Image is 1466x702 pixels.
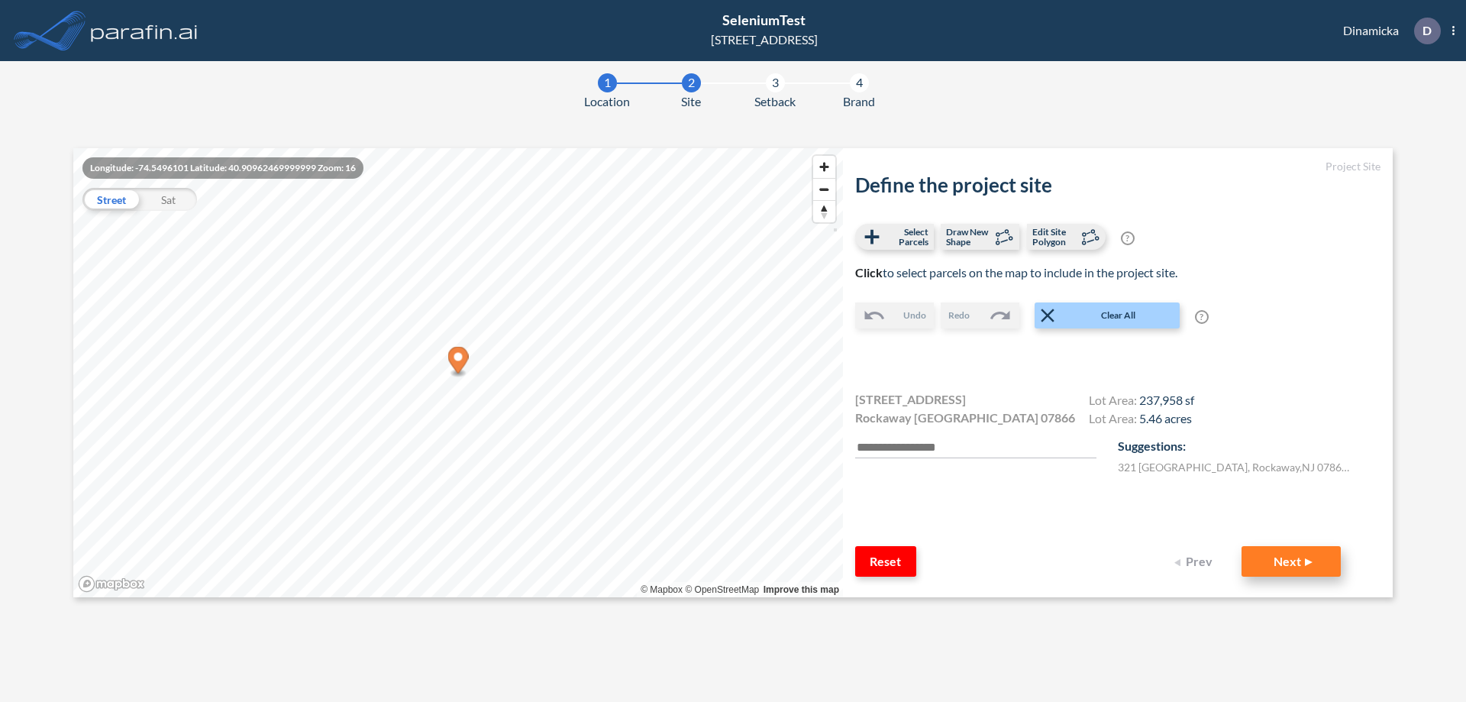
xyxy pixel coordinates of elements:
span: to select parcels on the map to include in the project site. [855,265,1177,280]
span: 5.46 acres [1139,411,1192,425]
button: Next [1242,546,1341,577]
span: 237,958 sf [1139,393,1194,407]
span: Setback [754,92,796,111]
span: Draw New Shape [946,227,991,247]
span: Edit Site Polygon [1032,227,1077,247]
p: D [1422,24,1432,37]
div: Dinamicka [1320,18,1455,44]
h5: Project Site [855,160,1380,173]
button: Clear All [1035,302,1180,328]
span: Site [681,92,701,111]
div: Street [82,188,140,211]
div: 2 [682,73,701,92]
h2: Define the project site [855,173,1380,197]
button: Zoom in [813,156,835,178]
span: Redo [948,309,970,322]
canvas: Map [73,148,843,597]
div: 1 [598,73,617,92]
span: ? [1195,310,1209,324]
span: Rockaway [GEOGRAPHIC_DATA] 07866 [855,409,1075,427]
span: ? [1121,231,1135,245]
a: OpenStreetMap [685,584,759,595]
button: Reset bearing to north [813,200,835,222]
a: Improve this map [764,584,839,595]
a: Mapbox [641,584,683,595]
span: Reset bearing to north [813,201,835,222]
div: Longitude: -74.5496101 Latitude: 40.90962469999999 Zoom: 16 [82,157,363,179]
span: [STREET_ADDRESS] [855,390,966,409]
button: Zoom out [813,178,835,200]
div: 3 [766,73,785,92]
span: Select Parcels [883,227,928,247]
a: Mapbox homepage [78,575,145,593]
button: Prev [1165,546,1226,577]
div: 4 [850,73,869,92]
button: Reset [855,546,916,577]
label: 321 [GEOGRAPHIC_DATA] , Rockaway , NJ 07866 , US [1118,459,1355,475]
span: SeleniumTest [722,11,806,28]
h4: Lot Area: [1089,411,1194,429]
div: [STREET_ADDRESS] [711,31,818,49]
b: Click [855,265,883,280]
span: Clear All [1059,309,1178,322]
span: Zoom out [813,179,835,200]
p: Suggestions: [1118,437,1380,455]
span: Location [584,92,630,111]
span: Brand [843,92,875,111]
button: Undo [855,302,934,328]
img: logo [88,15,201,46]
button: Redo [941,302,1019,328]
div: Sat [140,188,197,211]
div: Map marker [448,347,469,378]
span: Undo [903,309,926,322]
h4: Lot Area: [1089,393,1194,411]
